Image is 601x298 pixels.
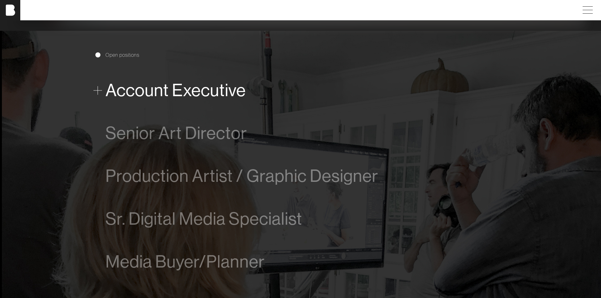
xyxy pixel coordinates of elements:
[105,51,139,59] span: Open positions
[105,166,378,186] span: Production Artist / Graphic Designer
[105,81,246,100] span: Account Executive
[105,209,302,228] span: Sr. Digital Media Specialist
[105,252,265,271] span: Media Buyer/Planner
[105,123,247,143] span: Senior Art Director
